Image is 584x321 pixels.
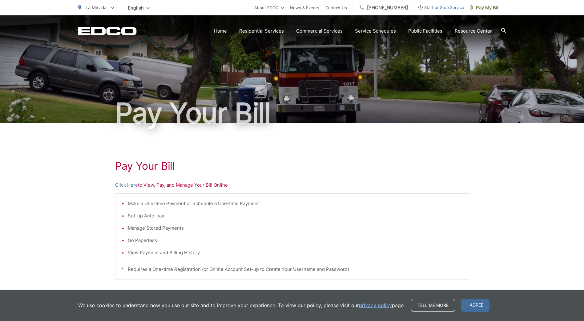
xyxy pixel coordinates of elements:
h1: Pay Your Bill [115,160,469,172]
a: Residential Services [239,27,284,35]
h1: Pay Your Bill [78,98,506,129]
a: Service Schedules [355,27,396,35]
p: * Requires a One-time Registration (or Online Account Set-up to Create Your Username and Password) [122,266,463,273]
span: I agree [461,299,489,312]
li: Go Paperless [128,237,463,244]
li: Set-up Auto-pay [128,212,463,220]
a: Public Facilities [408,27,442,35]
span: English [123,2,154,13]
li: Make a One-time Payment or Schedule a One-time Payment [128,200,463,207]
p: We use cookies to understand how you use our site and to improve your experience. To view our pol... [78,302,405,309]
a: News & Events [290,4,319,11]
a: About EDCO [254,4,284,11]
p: - OR - [168,289,469,298]
li: Manage Stored Payments [128,224,463,232]
a: privacy policy [359,302,392,309]
a: EDCD logo. Return to the homepage. [78,27,137,35]
li: View Payment and Billing History [128,249,463,256]
a: Resource Center [455,27,492,35]
a: Commercial Services [296,27,343,35]
a: Home [214,27,227,35]
p: to View, Pay, and Manage Your Bill Online [115,181,469,189]
a: Click Here [115,181,138,189]
a: Contact Us [325,4,347,11]
a: Tell me more [411,299,455,312]
span: Pay My Bill [470,4,500,11]
span: La Mirada [86,5,107,10]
